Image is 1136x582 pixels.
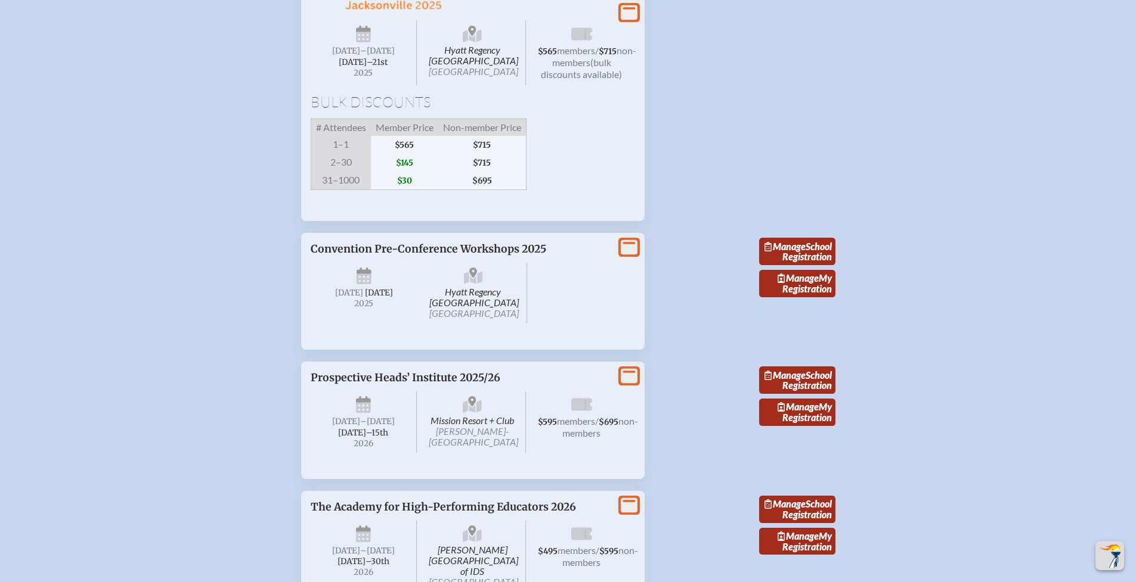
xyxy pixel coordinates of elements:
[552,45,636,68] span: non-members
[759,528,835,555] a: ManageMy Registration
[438,119,527,136] span: Non-member Price
[335,288,363,298] span: [DATE]
[538,46,557,57] span: $565
[595,415,599,427] span: /
[332,416,360,427] span: [DATE]
[371,136,438,154] span: $565
[311,136,371,154] span: 1–1
[764,369,806,381] span: Manage
[338,428,388,438] span: [DATE]–⁠15th
[371,119,438,136] span: Member Price
[558,544,596,556] span: members
[332,546,360,556] span: [DATE]
[541,57,622,80] span: (bulk discounts available)
[311,371,500,384] span: Prospective Heads’ Institute 2025/26
[320,439,407,448] span: 2026
[538,546,558,556] span: $495
[365,288,393,298] span: [DATE]
[562,544,638,568] span: non-members
[429,66,518,77] span: [GEOGRAPHIC_DATA]
[360,546,395,556] span: –[DATE]
[371,172,438,190] span: $30
[599,546,618,556] span: $595
[1095,541,1124,570] button: Scroll Top
[438,172,527,190] span: $695
[538,417,557,427] span: $595
[311,500,576,513] span: The Academy for High-Performing Educators 2026
[320,568,407,577] span: 2026
[595,45,599,56] span: /
[599,46,617,57] span: $715
[360,416,395,427] span: –[DATE]
[764,498,806,509] span: Manage
[320,69,407,77] span: 2025
[557,415,595,427] span: members
[311,95,635,109] h1: Bulk Discounts
[311,154,371,172] span: 2–30
[599,417,618,427] span: $695
[438,154,527,172] span: $715
[371,154,438,172] span: $145
[759,399,835,426] a: ManageMy Registration
[419,391,526,453] span: Mission Resort + Club
[311,172,371,190] span: 31–1000
[419,21,526,85] span: Hyatt Regency [GEOGRAPHIC_DATA]
[311,242,546,256] span: Convention Pre-Conference Workshops 2025
[420,263,527,323] span: Hyatt Regency [GEOGRAPHIC_DATA]
[338,556,389,567] span: [DATE]–⁠30th
[764,241,806,252] span: Manage
[778,272,819,284] span: Manage
[320,299,408,308] span: 2025
[562,415,638,438] span: non-members
[759,496,835,523] a: ManageSchool Registration
[778,401,819,412] span: Manage
[339,57,388,67] span: [DATE]–⁠21st
[557,45,595,56] span: members
[759,366,835,394] a: ManageSchool Registration
[429,425,518,447] span: [PERSON_NAME]-[GEOGRAPHIC_DATA]
[429,307,519,319] span: [GEOGRAPHIC_DATA]
[438,136,527,154] span: $715
[311,119,371,136] span: # Attendees
[596,544,599,556] span: /
[332,46,360,56] span: [DATE]
[1098,544,1122,568] img: To the top
[759,270,835,297] a: ManageMy Registration
[759,238,835,265] a: ManageSchool Registration
[778,530,819,541] span: Manage
[360,46,395,56] span: –[DATE]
